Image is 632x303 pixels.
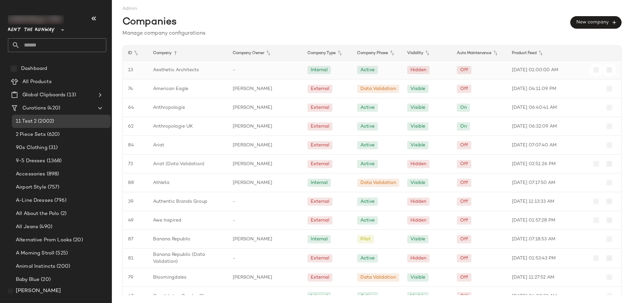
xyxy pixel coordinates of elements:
span: Animal Instincts [16,263,55,270]
div: Off [460,142,468,149]
div: Pilot [360,236,371,243]
span: Companies [122,15,177,30]
div: Visibility [402,46,452,60]
span: 62 [128,123,134,130]
span: - [233,67,235,74]
span: A Morning Stroll [16,250,54,257]
button: New company [570,16,621,29]
span: [PERSON_NAME] [233,104,272,111]
span: All About the Polo [16,210,59,218]
img: svg%3e [606,86,612,92]
span: [PERSON_NAME] [233,142,272,149]
span: (2) [59,210,66,218]
span: Global Clipboards [22,91,66,99]
span: (31) [47,144,58,152]
div: Visible [410,104,425,111]
span: - [233,198,235,205]
div: Active [360,293,375,300]
span: [DATE] 06:40:41 AM [512,104,557,111]
div: Visible [410,274,425,281]
div: Active [360,104,375,111]
div: Off [460,255,468,262]
span: Anthropologie UK [153,123,193,130]
div: Company [148,46,227,60]
span: Candidates: Revolve Clone [153,293,212,300]
div: Off [460,293,468,300]
span: 74 [128,85,133,92]
div: Internal [311,67,328,74]
div: Hidden [410,217,426,224]
div: Auto Maintenance [452,46,507,60]
div: Company Type [302,46,352,60]
span: 79 [128,274,133,281]
div: Internal [311,179,328,186]
span: [PERSON_NAME] [233,274,272,281]
span: [DATE] 01:53:43 PM [512,255,556,262]
img: svg%3e [593,67,599,73]
span: 90s Clothing [16,144,47,152]
span: (796) [53,197,66,204]
img: svg%3e [606,217,612,223]
div: External [311,123,329,130]
span: Awe Inspired [153,217,181,224]
span: (13) [66,91,76,99]
span: All Products [22,78,52,86]
span: - [233,217,235,224]
img: svg%3e [8,288,13,294]
div: Hidden [410,255,426,262]
span: [DATE] 01:00:00 AM [512,67,558,74]
div: On [460,123,467,130]
span: Banana Republic [153,236,191,243]
div: Off [460,85,468,92]
span: 39 [128,198,134,205]
div: Active [360,198,375,205]
span: Bloomingdales [153,274,186,281]
img: svg%3e [606,293,612,299]
span: Rent the Runway [8,22,55,34]
div: Hidden [410,198,426,205]
div: Visible [410,293,425,300]
span: 11 Test 2 [16,118,37,125]
span: [PERSON_NAME] [233,179,272,186]
span: New company [576,19,616,25]
div: Visible [410,123,425,130]
img: svg%3e [606,236,612,242]
span: - [233,255,235,262]
span: (2002) [37,118,54,125]
div: Off [460,217,468,224]
span: [PERSON_NAME] [233,123,272,130]
span: [DATE] 11:27:52 AM [512,274,554,281]
span: [DATE] 02:51:26 PM [512,161,556,167]
div: Data Validation [360,274,396,281]
span: 9-5 Dresses [16,157,45,165]
div: Active [360,142,375,149]
div: External [311,198,329,205]
span: 87 [128,236,133,243]
span: (898) [45,170,59,178]
span: [DATE] 06:32:09 AM [512,123,557,130]
img: cfy_white_logo.C9jOOHJF.svg [8,15,64,24]
span: Authentic Brands Group [153,198,207,205]
span: (20) [39,276,51,284]
div: On [460,104,467,111]
span: Dashboard [21,65,47,73]
img: svg%3e [606,180,612,186]
div: Active [360,255,375,262]
div: Off [460,161,468,167]
img: svg%3e [606,274,612,280]
div: External [311,104,329,111]
img: svg%3e [593,255,599,261]
div: Product Feed [507,46,591,60]
span: Anthropologie [153,104,185,111]
span: [PERSON_NAME] [16,287,61,295]
img: svg%3e [606,255,612,261]
span: (620) [46,131,60,138]
img: svg%3e [606,198,612,204]
span: 47 [128,293,133,300]
div: External [311,161,329,167]
div: Active [360,161,375,167]
span: Banana Republic (Data Validation) [153,251,222,265]
span: Aesthetic Architects [153,67,199,74]
span: Accessories [16,170,45,178]
span: (200) [55,263,70,270]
